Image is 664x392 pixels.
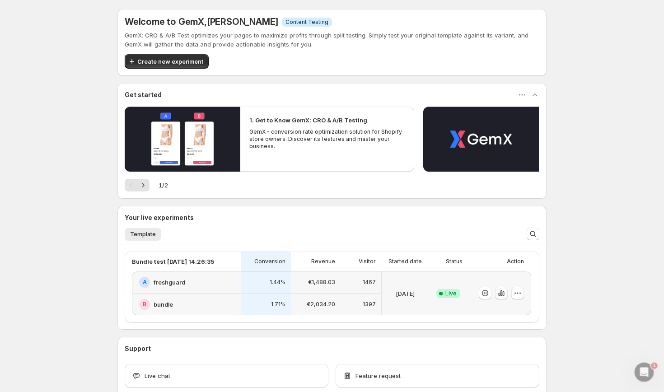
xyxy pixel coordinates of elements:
p: Started date [388,258,422,265]
p: Conversion [254,258,285,265]
button: Search and filter results [527,228,539,240]
span: 1 / 2 [159,181,168,190]
span: Feature request [355,371,401,380]
span: Template [130,231,156,238]
p: 1.44% [270,279,285,286]
p: Bundle test [DATE] 14:26:35 [132,257,214,266]
button: Play video [423,107,539,172]
iframe: Intercom live chat [633,361,655,383]
button: Play video [125,107,240,172]
p: €1,488.03 [308,279,335,286]
span: Live chat [145,371,170,380]
span: Create new experiment [137,57,203,66]
p: Action [507,258,524,265]
h3: Support [125,344,151,353]
span: , [PERSON_NAME] [204,16,278,27]
p: Revenue [311,258,335,265]
p: 1.71% [271,301,285,308]
span: Content Testing [285,19,328,26]
h2: freshguard [154,278,185,287]
nav: Pagination [125,179,150,191]
p: GemX - conversion rate optimization solution for Shopify store owners. Discover its features and ... [249,128,405,150]
button: Next [137,179,150,191]
h2: 1. Get to Know GemX: CRO & A/B Testing [249,116,367,125]
h5: Welcome to GemX [125,16,278,27]
p: GemX: CRO & A/B Test optimizes your pages to maximize profits through split testing. Simply test ... [125,31,539,49]
h3: Your live experiments [125,213,194,222]
h2: B [143,301,146,308]
p: Visitor [359,258,376,265]
button: Create new experiment [125,54,209,69]
p: [DATE] [396,289,415,298]
span: Live [445,290,457,297]
h2: A [143,279,147,286]
p: Status [446,258,463,265]
p: 1467 [363,279,376,286]
h2: bundle [154,300,173,309]
h3: Get started [125,90,162,99]
p: 1397 [363,301,376,308]
span: 1 [652,361,659,369]
p: €2,034.20 [307,301,335,308]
